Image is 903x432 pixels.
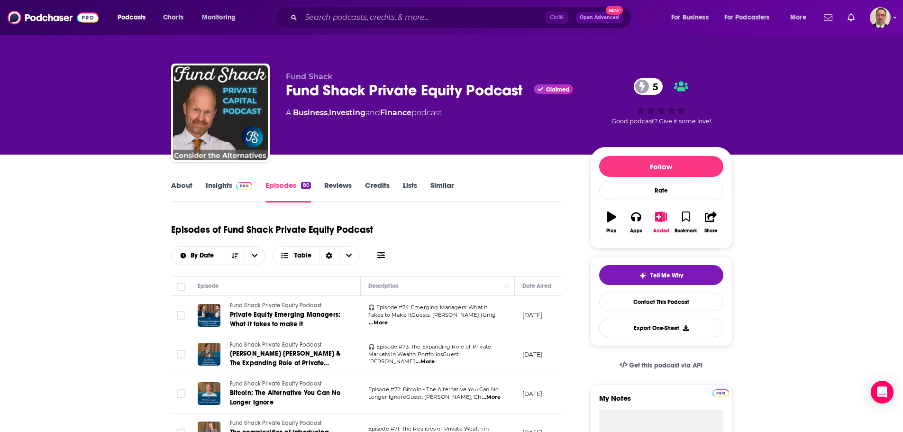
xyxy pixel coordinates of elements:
[273,246,359,265] button: Choose View
[599,205,624,239] button: Play
[599,265,723,285] button: tell me why sparkleTell Me Why
[368,394,481,400] span: Longer IgnoreGuest: [PERSON_NAME], Ch
[368,351,460,365] span: Markets in Wealth PortfoliosGuest: [PERSON_NAME]
[294,252,311,259] span: Table
[202,11,236,24] span: Monitoring
[230,311,341,328] span: Private Equity Emerging Managers: What it takes to make it
[675,228,697,234] div: Bookmark
[648,205,673,239] button: Added
[368,343,492,350] span: 🎧 Episode #73: The Expanding Role of Private
[293,108,328,117] a: Business
[650,272,683,279] span: Tell Me Why
[870,7,891,28] button: Show profile menu
[580,15,619,20] span: Open Advanced
[195,10,248,25] button: open menu
[522,280,551,292] div: Date Aired
[230,389,341,406] span: Bitcoin: The Alternative You Can No Longer Ignore
[844,9,858,26] a: Show notifications dropdown
[639,272,647,279] img: tell me why sparkle
[482,394,501,401] span: ...More
[245,247,265,265] button: open menu
[599,293,723,311] a: Contact This Podcast
[225,247,245,265] button: Sort Direction
[157,10,189,25] a: Charts
[171,181,192,202] a: About
[171,246,265,265] h2: Choose List sort
[522,350,543,358] p: [DATE]
[368,312,496,318] span: Takes to Make ItGuests: [PERSON_NAME] (Unig
[286,72,333,81] span: Fund Shack
[380,108,411,117] a: Finance
[230,302,344,310] a: Fund Shack Private Equity Podcast
[369,319,388,327] span: ...More
[329,108,365,117] a: Investing
[177,350,185,358] span: Toggle select row
[575,12,623,23] button: Open AdvancedNew
[368,304,488,311] span: 🎧 Episode #74: Emerging Managers: What It
[230,388,344,407] a: Bitcoin: The Alternative You Can No Longer Ignore
[630,228,642,234] div: Apps
[820,9,836,26] a: Show notifications dropdown
[163,11,183,24] span: Charts
[665,10,721,25] button: open menu
[230,341,322,348] span: Fund Shack Private Equity Podcast
[177,389,185,398] span: Toggle select row
[191,252,217,259] span: By Date
[870,7,891,28] img: User Profile
[206,181,253,202] a: InsightsPodchaser Pro
[634,78,663,95] a: 5
[230,349,341,377] span: [PERSON_NAME] [PERSON_NAME] & The Expanding Role of Private Markets in Wealth Portfolios
[611,118,711,125] span: Good podcast? Give it some love!
[368,386,499,393] span: Episode #72: Bitcoin - The Alternative You Can No
[599,319,723,337] button: Export One-Sheet
[365,181,390,202] a: Credits
[177,311,185,320] span: Toggle select row
[629,361,702,369] span: Get this podcast via API
[718,10,784,25] button: open menu
[606,228,616,234] div: Play
[230,302,322,309] span: Fund Shack Private Equity Podcast
[643,78,663,95] span: 5
[501,281,512,292] button: Column Actions
[171,224,373,236] h1: Episodes of Fund Shack Private Equity Podcast
[416,358,435,366] span: ...More
[653,228,669,234] div: Added
[871,381,894,404] div: Open Intercom Messenger
[230,420,322,426] span: Fund Shack Private Equity Podcast
[546,87,569,92] span: Claimed
[599,181,723,200] div: Rate
[790,11,806,24] span: More
[365,108,380,117] span: and
[368,280,399,292] div: Description
[430,181,454,202] a: Similar
[230,380,322,387] span: Fund Shack Private Equity Podcast
[368,425,489,432] span: Episode #71: The Realities of Private Wealth in
[522,311,543,319] p: [DATE]
[230,341,344,349] a: Fund Shack Private Equity Podcast
[870,7,891,28] span: Logged in as PercPodcast
[301,10,546,25] input: Search podcasts, credits, & more...
[172,252,225,259] button: open menu
[704,228,717,234] div: Share
[590,72,732,131] div: 5Good podcast? Give it some love!
[230,380,344,388] a: Fund Shack Private Equity Podcast
[230,419,344,428] a: Fund Shack Private Equity Podcast
[784,10,818,25] button: open menu
[698,205,723,239] button: Share
[236,182,253,190] img: Podchaser Pro
[301,182,310,189] div: 80
[612,354,711,377] a: Get this podcast via API
[8,9,99,27] img: Podchaser - Follow, Share and Rate Podcasts
[230,349,344,368] a: [PERSON_NAME] [PERSON_NAME] & The Expanding Role of Private Markets in Wealth Portfolios
[403,181,417,202] a: Lists
[546,11,568,24] span: Ctrl K
[599,156,723,177] button: Follow
[173,65,268,160] img: Fund Shack Private Equity Podcast
[324,181,352,202] a: Reviews
[712,389,729,397] img: Podchaser Pro
[118,11,146,24] span: Podcasts
[724,11,770,24] span: For Podcasters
